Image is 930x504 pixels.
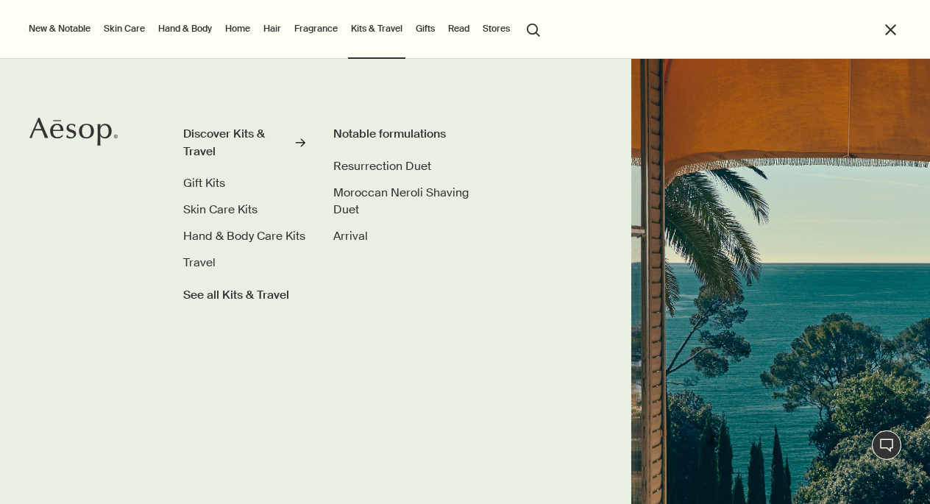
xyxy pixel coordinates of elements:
span: Gift Kits [183,175,225,191]
a: Travel [183,254,216,271]
a: Aesop [26,113,121,154]
a: Gift Kits [183,174,225,192]
a: Read [445,20,472,38]
span: Arrival [333,228,368,244]
button: Live Assistance [872,430,901,460]
div: Notable formulations [333,125,483,143]
span: Travel [183,255,216,270]
a: Hair [260,20,284,38]
span: Hand & Body Care Kits [183,228,305,244]
a: Gifts [413,20,438,38]
div: Discover Kits & Travel [183,125,292,160]
a: Hand & Body Care Kits [183,227,305,245]
a: Discover Kits & Travel [183,125,305,166]
a: See all Kits & Travel [183,280,289,304]
a: Skin Care Kits [183,201,258,219]
svg: Aesop [29,117,118,146]
a: Skin Care [101,20,148,38]
span: See all Kits & Travel [183,286,289,304]
a: Hand & Body [155,20,215,38]
span: Skin Care Kits [183,202,258,217]
a: Resurrection Duet [333,157,431,175]
a: Fragrance [291,20,341,38]
a: Moroccan Neroli Shaving Duet [333,184,483,219]
img: Ocean scenery viewed from open shutter windows. [631,59,930,504]
a: Home [222,20,253,38]
button: New & Notable [26,20,93,38]
a: Arrival [333,227,368,245]
button: Open search [520,15,547,43]
span: Moroccan Neroli Shaving Duet [333,185,469,218]
span: Resurrection Duet [333,158,431,174]
button: Stores [480,20,513,38]
a: Kits & Travel [348,20,405,38]
button: Close the Menu [882,21,899,38]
